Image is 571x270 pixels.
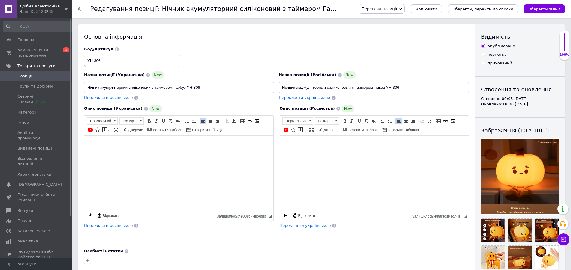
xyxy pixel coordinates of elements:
[17,84,53,89] span: Групи та добірки
[356,118,362,124] a: Підкреслений (Ctrl+U)
[152,128,182,133] span: Вставити шаблон
[297,126,306,133] a: Вставити повідомлення
[362,7,397,11] span: Перегляд позиції
[214,118,221,124] a: По правому краю
[20,9,72,14] div: Ваш ID: 3123235
[488,61,512,66] div: прихований
[113,126,119,133] a: Максимізувати
[87,126,94,133] a: Додати відео з YouTube
[247,118,253,124] a: Вставити/Редагувати посилання (Ctrl+L)
[17,146,52,151] span: Видалені позиції
[464,215,467,218] span: Потягніть для зміни розмірів
[280,223,331,228] span: Перекласти українською
[17,73,32,79] span: Позиції
[207,118,214,124] a: По центру
[410,118,416,124] a: По правому краю
[283,212,289,219] a: Зробити резервну копію зараз
[279,73,336,77] span: Назва позиції (Російська)
[524,4,565,13] button: Зберегти зміни
[17,120,31,125] span: Імпорт
[153,118,160,124] a: Курсив (Ctrl+I)
[481,102,559,107] div: Оновлено: 18:00 [DATE]
[387,128,419,133] span: Створити таблицю
[17,208,33,213] span: Відгуки
[223,118,230,124] a: Зменшити відступ
[435,118,442,124] a: Таблиця
[17,156,56,167] span: Відновлення позицій
[269,215,272,218] span: Потягніть для зміни розмірів
[17,47,56,58] span: Замовлення та повідомлення
[17,182,62,187] span: [DEMOGRAPHIC_DATA]
[280,106,335,111] span: Опис позиції (Російська)
[481,86,559,93] div: Створення та оновлення
[442,118,449,124] a: Вставити/Редагувати посилання (Ctrl+L)
[560,53,569,57] div: 100%
[315,117,339,125] a: Розмір
[341,118,348,124] a: Жирний (Ctrl+B)
[557,233,569,245] button: Чат з покупцем
[191,128,223,133] span: Створити таблицю
[152,71,164,79] span: New
[370,118,377,124] a: Повернути (Ctrl+Z)
[426,118,433,124] a: Збільшити відступ
[146,126,183,133] a: Вставити шаблон
[217,213,269,218] div: Кiлькiсть символiв
[17,239,38,244] span: Аналітика
[185,126,224,133] a: Створити таблицю
[381,126,420,133] a: Створити таблицю
[448,4,518,13] button: Зберегти, перейти до списку
[78,7,83,11] div: Повернутися назад
[17,249,56,260] span: Інструменти веб-майстра та SEO
[3,21,74,32] input: Пошук
[386,118,393,124] a: Вставити/видалити маркований список
[119,117,144,125] a: Розмір
[342,126,379,133] a: Вставити шаблон
[412,213,464,218] div: Кiлькiсть символiв
[453,7,513,11] i: Зберегти, перейти до списку
[87,117,118,125] a: Нормальний
[191,118,197,124] a: Вставити/видалити маркований список
[395,118,402,124] a: По лівому краю
[84,33,469,40] div: Основна інформація
[292,212,316,219] a: Відновити
[87,118,112,124] span: Нормальний
[529,7,560,11] i: Зберегти зміни
[254,118,260,124] a: Зображення
[175,118,181,124] a: Повернути (Ctrl+Z)
[122,126,144,133] a: Джерело
[84,106,143,111] span: Опис позиції (Українська)
[290,126,296,133] a: Вставити іконку
[323,128,339,133] span: Джерело
[184,118,190,124] a: Вставити/видалити нумерований список
[84,95,133,100] span: Перекласти російською
[84,82,274,93] input: Наприклад, H&M жіноча сукня зелена 38 розмір вечірня максі з блискітками
[160,118,167,124] a: Підкреслений (Ctrl+U)
[127,128,143,133] span: Джерело
[167,118,174,124] a: Видалити форматування
[481,127,559,134] div: Зображення (10 з 10)
[87,212,94,219] a: Зробити резервну копію зараз
[379,118,386,124] a: Вставити/видалити нумерований список
[488,52,507,57] div: чернетка
[101,126,110,133] a: Вставити повідомлення
[308,126,315,133] a: Максимізувати
[317,126,340,133] a: Джерело
[17,94,56,105] span: Сезонні знижки
[17,110,36,115] span: Категорії
[146,118,152,124] a: Жирний (Ctrl+B)
[84,249,123,253] b: Особисті нотатки
[363,118,370,124] a: Видалити форматування
[239,214,248,218] span: 49008
[283,126,289,133] a: Додати відео з YouTube
[280,136,469,211] iframe: Редактор, 028C6288-8AF1-4FE4-9401-7E2D1EEC4382
[17,63,56,69] span: Товари та послуги
[342,105,354,112] span: New
[283,118,307,124] span: Нормальний
[279,95,330,100] span: Перекласти українською
[200,118,206,124] a: По лівому краю
[239,118,246,124] a: Таблиця
[120,118,138,124] span: Розмір
[20,4,65,9] span: Дрібна електроніка та посуд для вашого дому
[17,172,51,177] span: Характеристики
[17,218,34,224] span: Покупці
